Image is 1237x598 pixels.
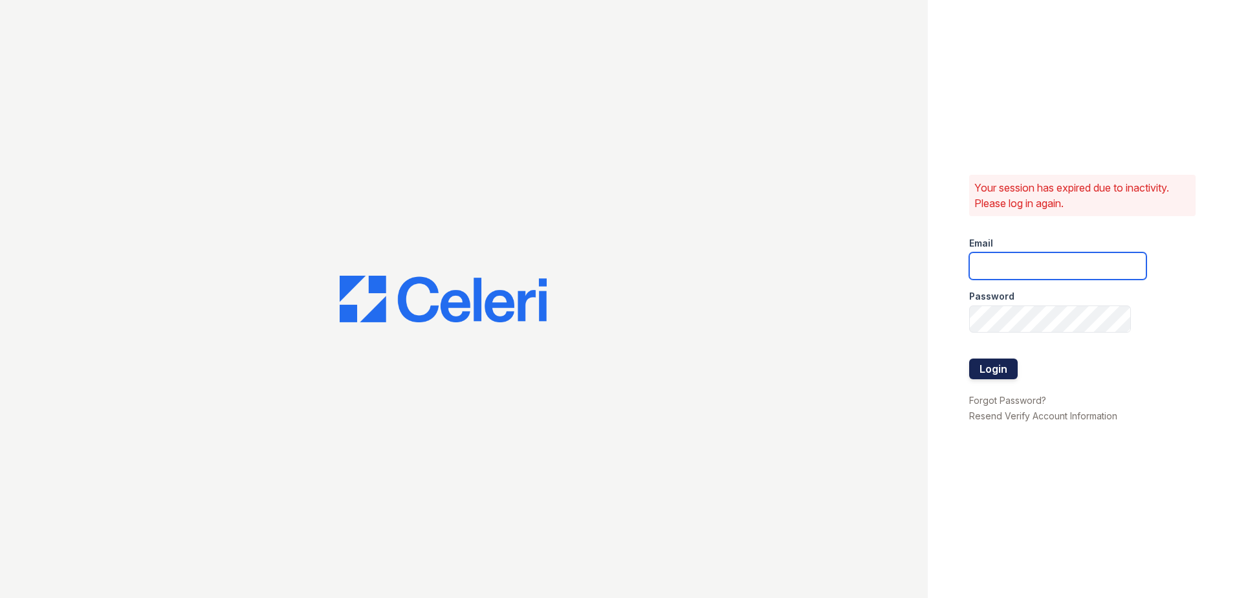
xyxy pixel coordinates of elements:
[969,290,1014,303] label: Password
[969,395,1046,406] a: Forgot Password?
[969,237,993,250] label: Email
[974,180,1190,211] p: Your session has expired due to inactivity. Please log in again.
[969,359,1018,379] button: Login
[969,410,1117,421] a: Resend Verify Account Information
[340,276,547,322] img: CE_Logo_Blue-a8612792a0a2168367f1c8372b55b34899dd931a85d93a1a3d3e32e68fde9ad4.png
